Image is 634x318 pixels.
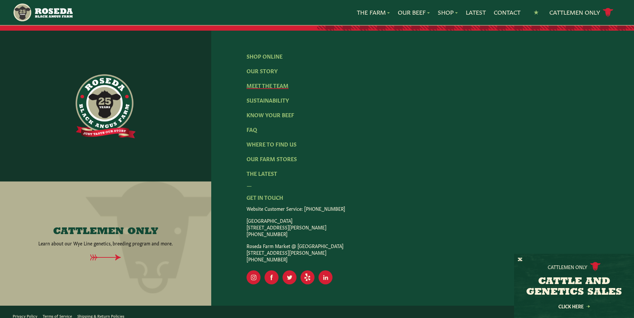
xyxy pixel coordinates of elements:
[357,8,390,17] a: The Farm
[247,270,261,284] a: Visit Our Instagram Page
[438,8,458,17] a: Shop
[247,52,283,60] a: Shop Online
[318,270,332,284] a: Visit Our LinkedIn Page
[53,226,158,237] h4: CATTLEMEN ONLY
[494,8,520,17] a: Contact
[398,8,430,17] a: Our Beef
[548,263,587,270] p: Cattlemen Only
[76,74,136,138] img: https://roseda.com/wp-content/uploads/2021/06/roseda-25-full@2x.png
[247,111,294,118] a: Know Your Beef
[301,270,315,284] a: Visit Our Yelp Page
[247,126,257,133] a: FAQ
[247,205,599,212] p: Website Customer Service: [PHONE_NUMBER]
[247,96,289,104] a: Sustainability
[18,226,194,246] a: CATTLEMEN ONLY Learn about our Wye Line genetics, breeding program and more.
[247,67,278,74] a: Our Story
[590,262,601,271] img: cattle-icon.svg
[549,7,613,18] a: Cattlemen Only
[38,240,173,246] p: Learn about our Wye Line genetics, breeding program and more.
[247,155,297,162] a: Our Farm Stores
[247,82,289,89] a: Meet The Team
[522,276,626,298] h3: CATTLE AND GENETICS SALES
[247,242,599,262] p: Roseda Farm Market @ [GEOGRAPHIC_DATA] [STREET_ADDRESS][PERSON_NAME] [PHONE_NUMBER]
[283,270,297,284] a: Visit Our Twitter Page
[247,181,599,189] div: —
[265,270,279,284] a: Visit Our Facebook Page
[247,169,277,177] a: The Latest
[466,8,486,17] a: Latest
[518,256,522,263] button: X
[13,3,72,22] img: https://roseda.com/wp-content/uploads/2021/05/roseda-25-header.png
[247,140,297,148] a: Where To Find Us
[544,304,604,308] a: Click Here
[247,217,599,237] p: [GEOGRAPHIC_DATA] [STREET_ADDRESS][PERSON_NAME] [PHONE_NUMBER]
